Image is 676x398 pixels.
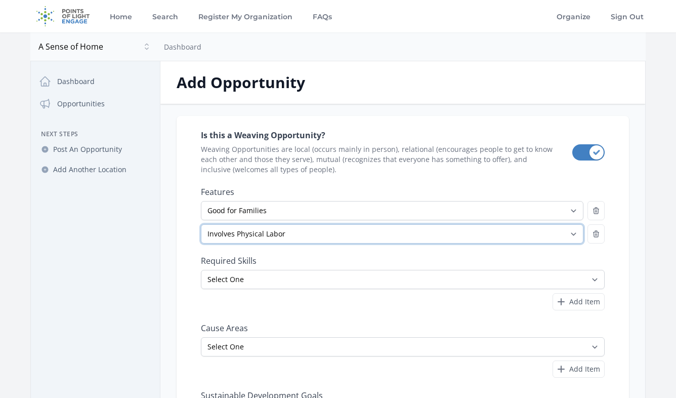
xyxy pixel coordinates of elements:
[201,323,605,333] label: Cause Areas
[164,41,201,53] nav: Breadcrumb
[35,140,156,158] a: Post An Opportunity
[201,144,556,175] span: Weaving Opportunities are local (occurs mainly in person), relational (encourages people to get t...
[53,144,122,154] span: Post An Opportunity
[569,297,600,307] span: Add Item
[569,364,600,374] span: Add Item
[38,41,140,53] span: A Sense of Home
[201,187,605,197] label: Features
[553,293,605,310] button: Add Item
[164,42,201,52] a: Dashboard
[201,130,556,140] label: Is this a Weaving Opportunity?
[35,94,156,114] a: Opportunities
[177,73,629,92] h2: Add Opportunity
[35,161,156,179] a: Add Another Location
[53,165,126,175] span: Add Another Location
[34,36,156,57] button: A Sense of Home
[201,256,605,266] label: Required Skills
[553,361,605,378] button: Add Item
[35,130,156,138] h3: Next Steps
[35,71,156,92] a: Dashboard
